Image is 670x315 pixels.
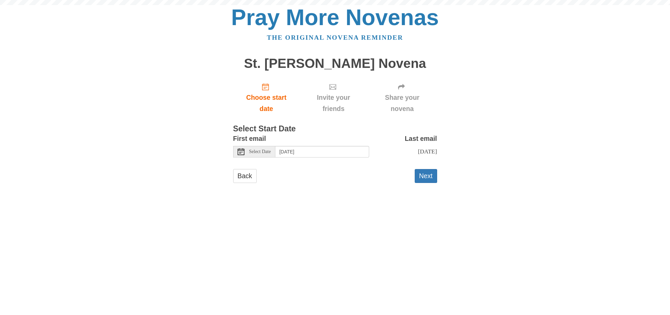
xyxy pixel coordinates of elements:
label: Last email [405,133,437,144]
span: Choose start date [240,92,293,114]
h1: St. [PERSON_NAME] Novena [233,56,437,71]
div: Click "Next" to confirm your start date first. [299,77,367,118]
span: Invite your friends [306,92,360,114]
span: Select Date [249,149,271,154]
div: Click "Next" to confirm your start date first. [367,77,437,118]
a: Choose start date [233,77,300,118]
label: First email [233,133,266,144]
a: The original novena reminder [267,34,403,41]
span: [DATE] [418,148,437,155]
h3: Select Start Date [233,125,437,133]
span: Share your novena [374,92,430,114]
a: Pray More Novenas [231,5,439,30]
a: Back [233,169,257,183]
button: Next [415,169,437,183]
